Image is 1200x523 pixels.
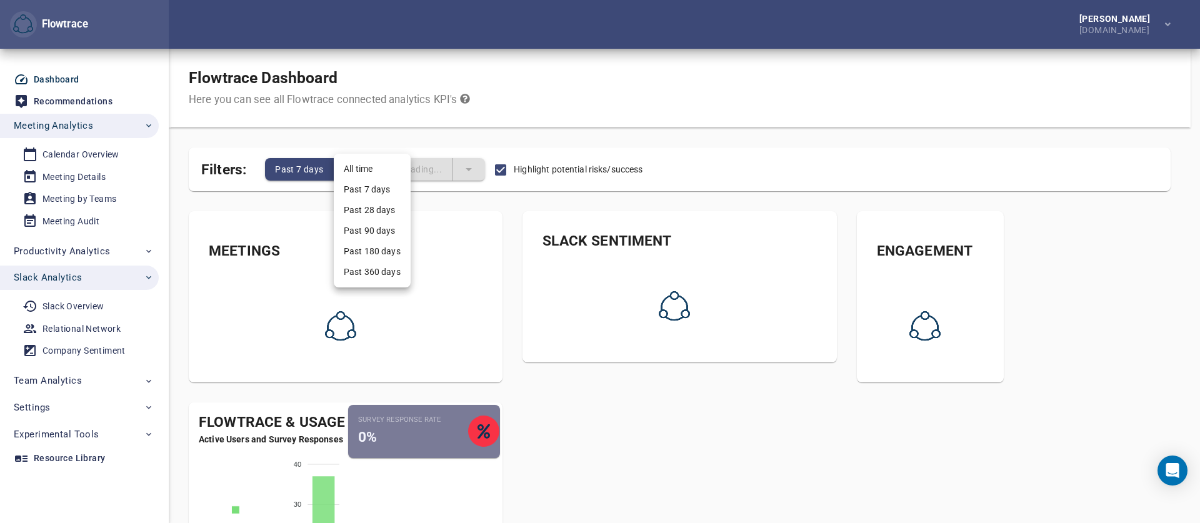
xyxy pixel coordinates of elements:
[334,221,411,241] li: Past 90 days
[334,262,411,282] li: Past 360 days
[334,159,411,179] li: All time
[1157,456,1187,486] div: Open Intercom Messenger
[334,200,411,221] li: Past 28 days
[334,179,411,200] li: Past 7 days
[334,241,411,262] li: Past 180 days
